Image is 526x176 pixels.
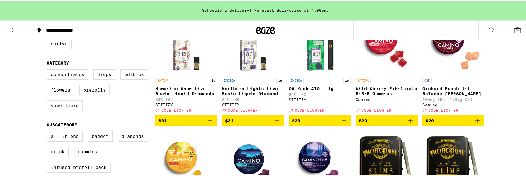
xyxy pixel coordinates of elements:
[289,12,351,115] a: Open page for OG Kush AIO - 1g from STIIIZY
[422,102,484,106] div: Camino
[428,108,458,112] span: CODE LIGHTER
[159,118,167,123] span: $31
[422,97,484,101] p: 100mg THC: 100mg CBD
[292,118,300,123] span: $33
[93,69,115,79] label: Drops
[359,118,367,123] span: $20
[222,12,284,115] a: Open page for Northern Lights Live Resin Liquid Diamond - 1g from STIIIZY
[155,102,217,106] div: STIIIZY
[222,97,284,101] p: 84% THC
[47,130,83,141] label: All-In-One
[356,97,418,101] div: Camino
[155,97,217,101] p: 88% THC
[79,84,110,95] label: Prerolls
[155,12,217,115] a: Open page for Hawaiian Snow Live Resin Liquid Diamonds - 1g from STIIIZY
[47,161,111,172] label: Infused Preroll Pack
[356,12,418,115] a: Open page for Wild Cherry Exhilarate 5:5:5 Gummies from Camino
[426,118,434,123] span: $20
[47,38,72,48] label: Sativa
[422,115,484,125] button: Add to bag
[222,86,284,96] p: Northern Lights Live Resin Liquid Diamond - 1g
[356,12,418,74] img: Camino - Wild Cherry Exhilarate 5:5:5 Gummies
[343,77,351,83] p: 1g
[14,4,27,10] span: Help
[155,115,217,125] button: Add to bag
[161,108,191,112] span: CODE LIGHTER
[74,146,101,156] label: Gummies
[276,77,284,83] p: 1g
[155,86,217,96] p: Hawaiian Snow Live Resin Liquid Diamonds - 1g
[88,130,113,141] label: Badder
[47,60,69,65] legend: Category
[222,12,284,74] img: STIIIZY - Northern Lights Live Resin Liquid Diamond - 1g
[47,84,74,95] label: Flowers
[295,108,325,112] span: CODE LIGHTER
[222,102,284,106] div: STIIIZY
[289,115,351,125] button: Add to bag
[222,115,284,125] button: Add to bag
[47,122,77,127] legend: Subcategory
[422,77,432,83] p: CBD
[289,97,351,101] div: STIIIZY
[47,69,88,79] label: Concentrates
[289,12,351,74] img: STIIIZY - OG Kush AIO - 1g
[225,118,233,123] span: $31
[289,86,351,91] p: OG Kush AIO - 1g
[155,77,170,83] p: SATIVA
[47,146,69,156] label: Drink
[289,77,304,83] p: INDICA
[356,77,371,83] p: SATIVA
[422,12,484,115] a: Open page for Orchard Peach 1:1 Balance Sours Gummies from Camino
[47,100,83,110] label: Vaporizers
[155,12,217,74] img: STIIIZY - Hawaiian Snow Live Resin Liquid Diamonds - 1g
[362,108,391,112] span: CODE LIGHTER
[120,69,148,79] label: Edibles
[422,86,484,96] p: Orchard Peach 1:1 Balance [PERSON_NAME] Gummies
[118,130,148,141] label: Diamonds
[228,108,258,112] span: CODE LIGHTER
[222,77,237,83] p: INDICA
[356,86,418,96] p: Wild Cherry Exhilarate 5:5:5 Gummies
[422,12,484,74] img: Camino - Orchard Peach 1:1 Balance Sours Gummies
[210,77,217,83] p: 1g
[289,92,351,96] p: 86% THC
[356,115,418,125] button: Add to bag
